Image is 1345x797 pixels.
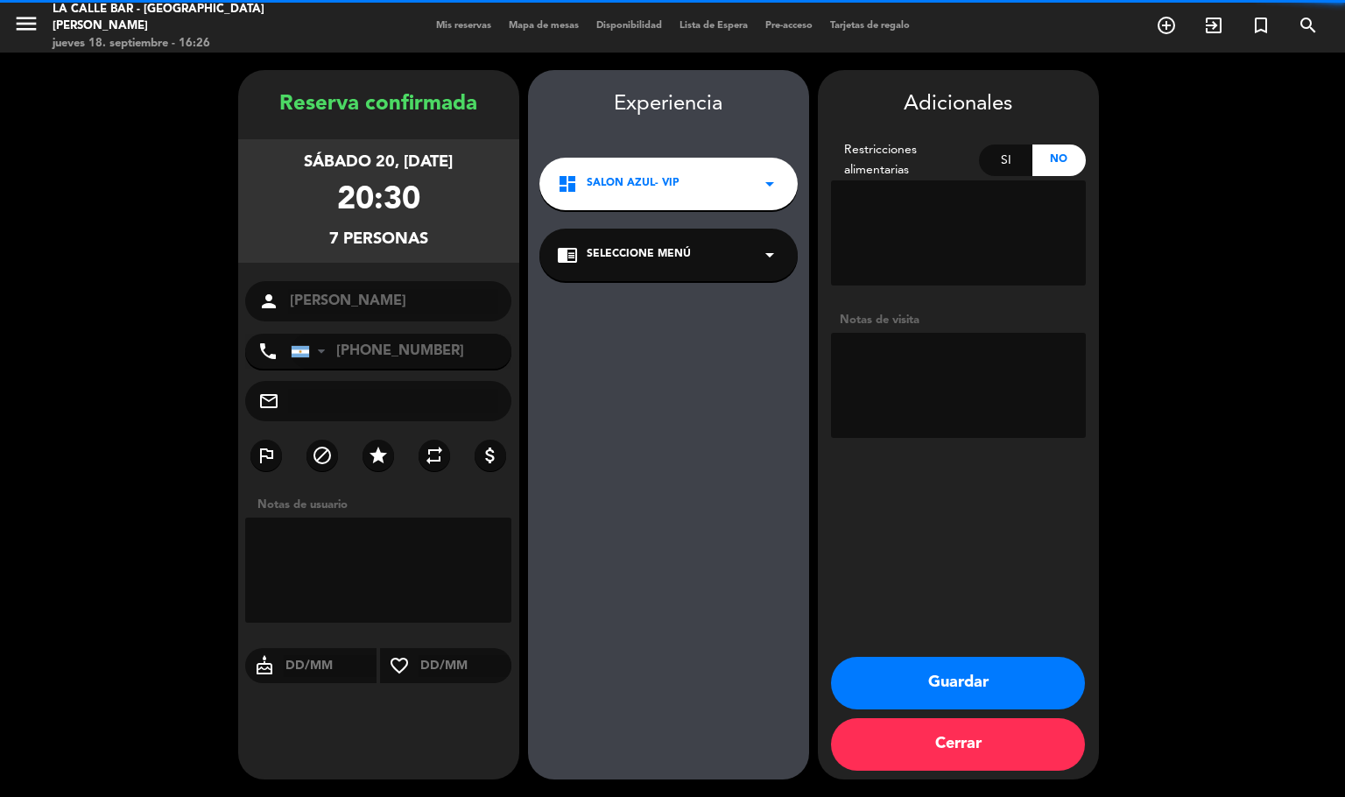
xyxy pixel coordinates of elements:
[238,88,519,122] div: Reserva confirmada
[557,244,578,265] i: chrome_reader_mode
[588,21,671,31] span: Disponibilidad
[427,21,500,31] span: Mis reservas
[757,21,821,31] span: Pre-acceso
[284,655,377,677] input: DD/MM
[337,175,420,227] div: 20:30
[329,227,428,252] div: 7 personas
[1203,15,1224,36] i: exit_to_app
[500,21,588,31] span: Mapa de mesas
[258,291,279,312] i: person
[249,496,519,514] div: Notas de usuario
[292,335,332,368] div: Argentina: +54
[368,445,389,466] i: star
[759,244,780,265] i: arrow_drop_down
[1156,15,1177,36] i: add_circle_outline
[304,150,453,175] div: sábado 20, [DATE]
[831,88,1086,122] div: Adicionales
[424,445,445,466] i: repeat
[380,655,419,676] i: favorite_border
[1250,15,1271,36] i: turned_in_not
[256,445,277,466] i: outlined_flag
[258,391,279,412] i: mail_outline
[831,657,1085,709] button: Guardar
[671,21,757,31] span: Lista de Espera
[1032,145,1086,176] div: No
[480,445,501,466] i: attach_money
[831,140,980,180] div: Restricciones alimentarias
[312,445,333,466] i: block
[528,88,809,122] div: Experiencia
[587,175,680,193] span: SALON AZUL- VIP
[257,341,278,362] i: phone
[53,1,323,35] div: La Calle Bar - [GEOGRAPHIC_DATA][PERSON_NAME]
[53,35,323,53] div: jueves 18. septiembre - 16:26
[831,718,1085,771] button: Cerrar
[557,173,578,194] i: dashboard
[1298,15,1319,36] i: search
[13,11,39,37] i: menu
[979,145,1032,176] div: Si
[831,311,1086,329] div: Notas de visita
[587,246,691,264] span: Seleccione Menú
[821,21,919,31] span: Tarjetas de regalo
[419,655,512,677] input: DD/MM
[759,173,780,194] i: arrow_drop_down
[245,655,284,676] i: cake
[13,11,39,43] button: menu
